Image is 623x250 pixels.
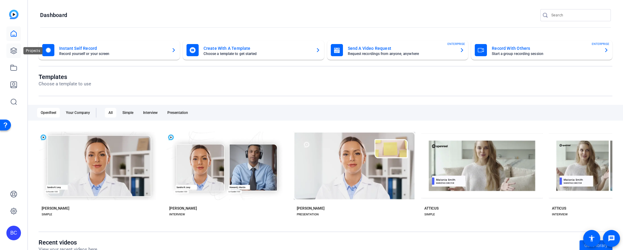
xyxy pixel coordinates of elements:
mat-card-subtitle: Request recordings from anyone, anywhere [348,52,455,56]
div: INTERVIEW [552,212,568,217]
mat-icon: accessibility [588,235,595,242]
button: Record With OthersStart a group recording sessionENTERPRISE [471,40,612,60]
mat-card-title: Record With Others [492,45,599,52]
input: Search [551,12,606,19]
div: INTERVIEW [169,212,185,217]
mat-card-subtitle: Start a group recording session [492,52,599,56]
h1: Templates [39,73,91,80]
div: ATTICUS [552,206,566,211]
button: Instant Self RecordRecord yourself or your screen [39,40,180,60]
div: [PERSON_NAME] [42,206,69,211]
div: BC [6,226,21,240]
div: SIMPLE [42,212,52,217]
div: ATTICUS [424,206,439,211]
div: Presentation [164,108,192,118]
mat-card-title: Create With A Template [204,45,311,52]
button: Send A Video RequestRequest recordings from anyone, anywhereENTERPRISE [327,40,468,60]
div: All [105,108,116,118]
div: OpenReel [37,108,60,118]
p: Choose a template to use [39,80,91,87]
span: ENTERPRISE [447,42,465,46]
div: [PERSON_NAME] [297,206,324,211]
mat-card-title: Instant Self Record [59,45,166,52]
mat-icon: message [608,235,615,242]
div: Simple [119,108,137,118]
h1: Recent videos [39,239,97,246]
button: Create With A TemplateChoose a template to get started [183,40,324,60]
img: blue-gradient.svg [9,10,19,19]
div: SIMPLE [424,212,435,217]
div: Your Company [62,108,94,118]
h1: Dashboard [40,12,67,19]
mat-card-subtitle: Choose a template to get started [204,52,311,56]
span: ENTERPRISE [592,42,609,46]
div: [PERSON_NAME] [169,206,197,211]
mat-card-title: Send A Video Request [348,45,455,52]
div: Interview [139,108,161,118]
div: Projects [23,47,43,54]
mat-card-subtitle: Record yourself or your screen [59,52,166,56]
div: PRESENTATION [297,212,319,217]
